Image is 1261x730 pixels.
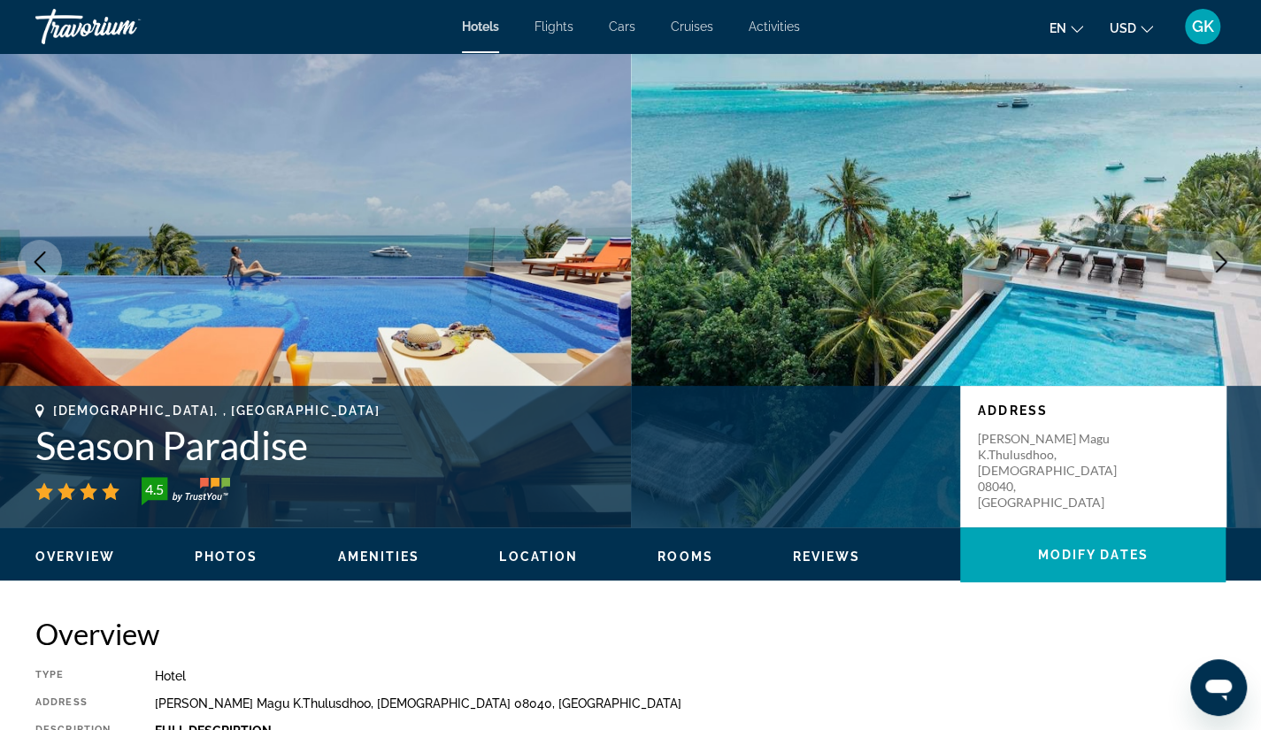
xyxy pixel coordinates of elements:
button: Overview [35,549,115,565]
button: Rooms [657,549,713,565]
a: Cruises [671,19,713,34]
a: Hotels [462,19,499,34]
a: Travorium [35,4,212,50]
button: Amenities [337,549,419,565]
span: Location [499,549,578,564]
button: Photos [195,549,258,565]
button: Change language [1050,15,1083,41]
p: Address [978,403,1208,418]
a: Cars [609,19,635,34]
span: Overview [35,549,115,564]
h1: Season Paradise [35,422,942,468]
button: Reviews [793,549,861,565]
button: User Menu [1180,8,1226,45]
span: GK [1192,18,1214,35]
span: Photos [195,549,258,564]
a: Flights [534,19,573,34]
button: Modify Dates [960,527,1226,582]
div: 4.5 [136,479,172,500]
button: Previous image [18,240,62,284]
div: [PERSON_NAME] Magu K.Thulusdhoo, [DEMOGRAPHIC_DATA] 08040, [GEOGRAPHIC_DATA] [155,696,1226,711]
h2: Overview [35,616,1226,651]
span: Rooms [657,549,713,564]
span: Amenities [337,549,419,564]
a: Activities [749,19,800,34]
span: Reviews [793,549,861,564]
span: USD [1110,21,1136,35]
button: Next image [1199,240,1243,284]
span: [DEMOGRAPHIC_DATA], , [GEOGRAPHIC_DATA] [53,403,381,418]
span: Modify Dates [1037,548,1148,562]
img: TrustYou guest rating badge [142,477,230,505]
div: Type [35,669,111,683]
iframe: Кнопка запуска окна обмена сообщениями [1190,659,1247,716]
button: Location [499,549,578,565]
p: [PERSON_NAME] Magu K.Thulusdhoo, [DEMOGRAPHIC_DATA] 08040, [GEOGRAPHIC_DATA] [978,431,1119,511]
div: Address [35,696,111,711]
span: en [1050,21,1066,35]
button: Change currency [1110,15,1153,41]
div: Hotel [155,669,1226,683]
